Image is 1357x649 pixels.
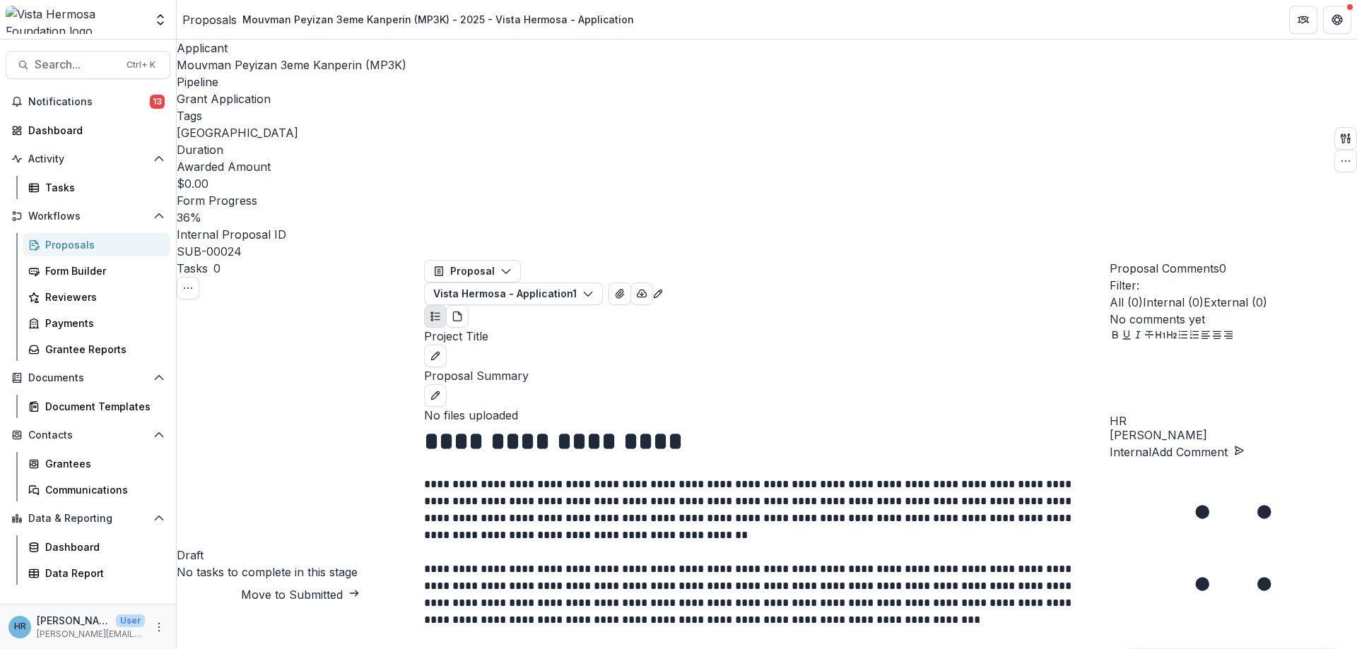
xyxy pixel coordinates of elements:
[45,399,159,414] div: Document Templates
[14,622,26,631] div: Hannah Roosendaal
[6,90,170,113] button: Notifications13
[45,540,159,554] div: Dashboard
[1223,328,1234,345] button: Align Right
[177,564,424,580] h5: No tasks to complete in this stage
[1110,311,1357,328] p: No comments yet
[177,260,208,277] h3: Tasks
[1144,328,1155,345] button: Strike
[177,586,424,603] button: Move to Submitted
[424,367,1110,384] p: Proposal Summary
[23,395,170,418] a: Document Templates
[1143,295,1204,309] span: Internal ( 0 )
[182,9,640,30] nav: breadcrumb
[45,482,159,497] div: Communications
[424,305,447,328] button: Plaintext view
[124,57,158,73] div: Ctrl + K
[28,372,148,384] span: Documents
[1110,415,1357,427] div: Hannah Roosendaal
[1151,443,1245,460] button: Add Comment
[424,345,447,367] button: edit
[1155,328,1166,345] button: Heading 1
[1211,328,1223,345] button: Align Center
[1110,277,1357,294] p: Filter:
[424,407,1110,424] p: No files uploaded
[1110,260,1226,277] button: Proposal Comments
[45,290,159,304] div: Reviewers
[1200,328,1211,345] button: Align Left
[6,205,170,227] button: Open Workflows
[424,328,1110,345] p: Project Title
[1110,427,1357,443] p: [PERSON_NAME]
[1132,328,1144,345] button: Italicize
[28,123,159,138] div: Dashboard
[28,96,150,108] span: Notifications
[446,305,469,328] button: PDF view
[213,261,221,275] span: 0
[1323,6,1351,34] button: Get Help
[177,58,406,72] a: Mouvman Peyizan 3eme Kanperin (MP3K)
[45,237,159,252] div: Proposals
[177,226,406,243] p: Internal Proposal ID
[424,260,521,282] button: Proposal
[151,619,168,636] button: More
[177,243,242,260] p: SUB-00024
[177,40,406,56] p: Applicant
[177,90,271,107] p: Grant Application
[1166,328,1177,345] button: Heading 2
[23,233,170,256] a: Proposals
[45,263,159,278] div: Form Builder
[28,153,148,165] span: Activity
[45,566,159,580] div: Data Report
[652,284,664,301] button: Edit as form
[177,73,406,90] p: Pipeline
[23,452,170,475] a: Grantees
[6,6,145,34] img: Vista Hermosa Foundation logo
[23,176,170,199] a: Tasks
[45,342,159,357] div: Grantee Reports
[23,259,170,282] a: Form Builder
[116,614,145,627] p: User
[177,192,406,209] p: Form Progress
[177,277,199,299] button: Toggle View Cancelled Tasks
[609,282,631,305] button: View Attached Files
[6,367,170,389] button: Open Documents
[45,456,159,471] div: Grantees
[23,478,170,501] a: Communications
[23,561,170,585] a: Data Report
[1219,261,1226,275] span: 0
[28,429,148,441] span: Contacts
[35,58,118,71] span: Search...
[23,285,170,309] a: Reviewers
[28,513,148,525] span: Data & Reporting
[177,126,298,140] span: [GEOGRAPHIC_DATA]
[37,613,110,628] p: [PERSON_NAME]
[242,12,634,27] div: Mouvman Peyizan 3eme Kanperin (MP3K) - 2025 - Vista Hermosa - Application
[150,95,165,109] span: 13
[45,316,159,331] div: Payments
[1110,328,1121,345] button: Bold
[177,158,406,175] p: Awarded Amount
[45,180,159,195] div: Tasks
[1204,295,1267,309] span: External ( 0 )
[1121,328,1132,345] button: Underline
[23,535,170,559] a: Dashboard
[1289,6,1317,34] button: Partners
[177,547,424,564] h4: Draft
[6,119,170,142] a: Dashboard
[177,175,208,192] p: $0.00
[1110,443,1151,460] button: Internal
[1177,328,1189,345] button: Bullet List
[28,210,148,222] span: Workflows
[424,384,447,407] button: edit
[177,141,406,158] p: Duration
[37,628,145,641] p: [PERSON_NAME][EMAIL_ADDRESS][DOMAIN_NAME]
[23,338,170,361] a: Grantee Reports
[6,148,170,170] button: Open Activity
[6,507,170,530] button: Open Data & Reporting
[177,107,406,124] p: Tags
[182,11,237,28] a: Proposals
[151,6,170,34] button: Open entity switcher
